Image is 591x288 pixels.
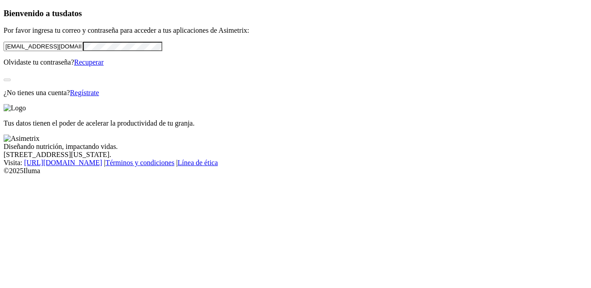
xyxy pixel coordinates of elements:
[4,167,587,175] div: © 2025 Iluma
[4,135,39,143] img: Asimetrix
[4,151,587,159] div: [STREET_ADDRESS][US_STATE].
[4,159,587,167] div: Visita : | |
[4,42,83,51] input: Tu correo
[4,104,26,112] img: Logo
[24,159,102,166] a: [URL][DOMAIN_NAME]
[105,159,174,166] a: Términos y condiciones
[4,89,587,97] p: ¿No tienes una cuenta?
[63,9,82,18] span: datos
[4,119,587,127] p: Tus datos tienen el poder de acelerar la productividad de tu granja.
[178,159,218,166] a: Línea de ética
[70,89,99,96] a: Regístrate
[4,9,587,18] h3: Bienvenido a tus
[4,58,587,66] p: Olvidaste tu contraseña?
[4,26,587,35] p: Por favor ingresa tu correo y contraseña para acceder a tus aplicaciones de Asimetrix:
[74,58,104,66] a: Recuperar
[4,143,587,151] div: Diseñando nutrición, impactando vidas.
